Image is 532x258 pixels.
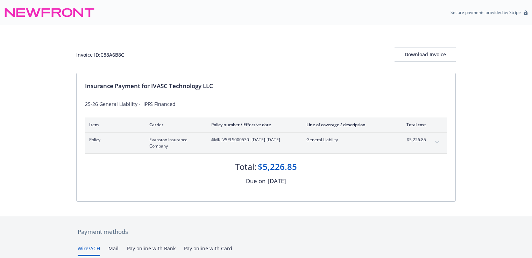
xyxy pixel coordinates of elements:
[78,245,100,256] button: Wire/ACH
[246,177,265,186] div: Due on
[85,132,447,153] div: PolicyEvanston Insurance Company#MKLV5PLS000530- [DATE]-[DATE]General Liability$5,226.85expand co...
[85,81,447,91] div: Insurance Payment for IVASC Technology LLC
[211,122,295,128] div: Policy number / Effective date
[184,245,232,256] button: Pay online with Card
[76,51,124,58] div: Invoice ID: C88A6B8C
[149,137,200,149] span: Evanston Insurance Company
[149,122,200,128] div: Carrier
[451,9,521,15] p: Secure payments provided by Stripe
[211,137,295,143] span: #MKLV5PLS000530 - [DATE]-[DATE]
[306,137,389,143] span: General Liability
[127,245,176,256] button: Pay online with Bank
[89,137,138,143] span: Policy
[306,122,389,128] div: Line of coverage / description
[258,161,297,173] div: $5,226.85
[400,122,426,128] div: Total cost
[400,137,426,143] span: $5,226.85
[78,227,454,236] div: Payment methods
[395,48,456,61] div: Download Invoice
[89,122,138,128] div: Item
[268,177,286,186] div: [DATE]
[108,245,119,256] button: Mail
[235,161,256,173] div: Total:
[85,100,447,108] div: 25-26 General Liability - IPFS Financed
[432,137,443,148] button: expand content
[395,48,456,62] button: Download Invoice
